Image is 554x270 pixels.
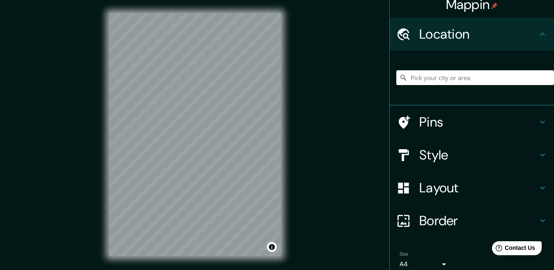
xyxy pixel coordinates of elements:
iframe: Help widget launcher [481,238,545,261]
h4: Style [419,147,538,163]
div: Border [390,204,554,237]
label: Size [400,251,408,258]
button: Toggle attribution [267,242,277,252]
h4: Pins [419,114,538,130]
input: Pick your city or area [396,70,554,85]
img: pin-icon.png [491,2,498,9]
h4: Location [419,26,538,42]
div: Location [390,18,554,51]
h4: Layout [419,180,538,196]
div: Pins [390,106,554,138]
canvas: Map [109,13,281,256]
div: Layout [390,171,554,204]
div: Style [390,138,554,171]
h4: Border [419,212,538,229]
